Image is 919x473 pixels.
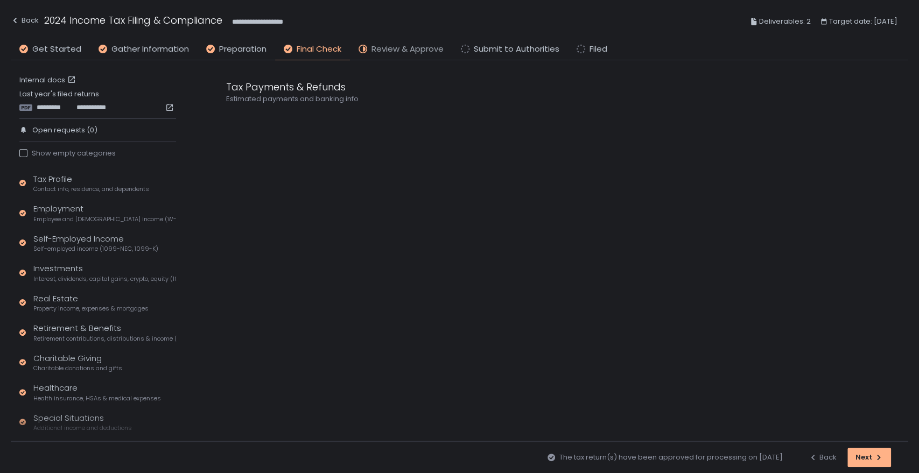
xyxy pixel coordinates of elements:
[111,43,189,55] span: Gather Information
[33,364,122,372] span: Charitable donations and gifts
[33,233,158,253] div: Self-Employed Income
[474,43,559,55] span: Submit to Authorities
[33,382,161,403] div: Healthcare
[11,14,39,27] div: Back
[829,15,897,28] span: Target date: [DATE]
[19,75,78,85] a: Internal docs
[847,448,891,467] button: Next
[809,453,837,462] div: Back
[33,394,161,403] span: Health insurance, HSAs & medical expenses
[590,43,607,55] span: Filed
[33,173,149,194] div: Tax Profile
[19,89,176,112] div: Last year's filed returns
[759,15,811,28] span: Deliverables: 2
[33,293,149,313] div: Real Estate
[33,412,132,433] div: Special Situations
[33,335,176,343] span: Retirement contributions, distributions & income (1099-R, 5498)
[32,125,97,135] span: Open requests (0)
[33,203,176,223] div: Employment
[809,448,837,467] button: Back
[44,13,222,27] h1: 2024 Income Tax Filing & Compliance
[33,185,149,193] span: Contact info, residence, and dependents
[33,352,122,373] div: Charitable Giving
[33,245,158,253] span: Self-employed income (1099-NEC, 1099-K)
[33,215,176,223] span: Employee and [DEMOGRAPHIC_DATA] income (W-2s)
[33,263,176,283] div: Investments
[226,94,743,104] div: Estimated payments and banking info
[33,322,176,343] div: Retirement & Benefits
[226,80,743,94] div: Tax Payments & Refunds
[297,43,341,55] span: Final Check
[11,13,39,31] button: Back
[32,43,81,55] span: Get Started
[559,453,783,462] span: The tax return(s) have been approved for processing on [DATE]
[33,424,132,432] span: Additional income and deductions
[855,453,883,462] div: Next
[33,305,149,313] span: Property income, expenses & mortgages
[371,43,444,55] span: Review & Approve
[219,43,266,55] span: Preparation
[33,275,176,283] span: Interest, dividends, capital gains, crypto, equity (1099s, K-1s)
